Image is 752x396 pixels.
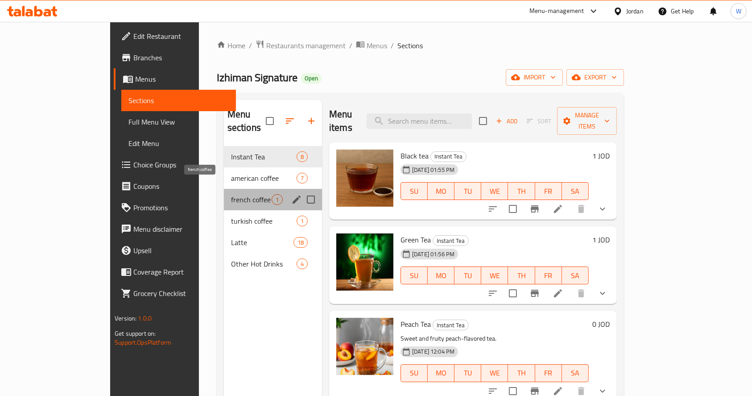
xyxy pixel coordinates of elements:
span: FR [539,185,558,198]
span: Select to update [504,284,522,303]
a: Edit menu item [553,204,563,214]
span: Menus [367,40,387,51]
button: edit [290,193,303,206]
span: WE [485,367,504,379]
div: items [297,173,308,183]
button: sort-choices [482,283,504,304]
span: [DATE] 01:56 PM [409,250,458,258]
span: turkish coffee [231,216,297,226]
span: Latte [231,237,293,248]
button: Branch-specific-item [524,283,545,304]
div: Instant Tea [433,320,469,330]
span: 4 [297,260,307,268]
span: 1 [272,196,282,204]
span: Other Hot Drinks [231,258,297,269]
button: TH [508,267,535,284]
div: Open [301,73,322,84]
a: Upsell [114,240,236,261]
button: WE [481,364,508,382]
svg: Show Choices [597,288,608,299]
button: SU [401,267,428,284]
a: Menu disclaimer [114,218,236,240]
span: Edit Menu [128,138,229,149]
button: delete [570,283,592,304]
span: Green Tea [401,233,431,246]
button: WE [481,182,508,200]
span: Edit Restaurant [133,31,229,42]
span: TH [512,367,531,379]
button: delete [570,198,592,220]
a: Edit Restaurant [114,25,236,47]
div: Other Hot Drinks4 [224,253,322,275]
span: FR [539,367,558,379]
span: Get support on: [115,328,156,339]
button: FR [535,267,562,284]
span: Instant Tea [433,236,468,246]
button: TH [508,182,535,200]
span: SA [566,185,585,198]
span: Choice Groups [133,159,229,170]
button: export [566,69,624,86]
span: MO [431,185,451,198]
div: Latte18 [224,232,322,253]
div: items [293,237,308,248]
span: import [513,72,556,83]
a: Choice Groups [114,154,236,175]
div: Instant Tea [433,235,469,246]
button: Manage items [557,107,617,135]
span: WE [485,269,504,282]
a: Coverage Report [114,261,236,283]
span: Black tea [401,149,429,163]
button: Add section [301,110,322,132]
span: Peach Tea [401,317,431,331]
div: items [272,194,283,205]
li: / [349,40,352,51]
span: TH [512,185,531,198]
span: 8 [297,153,307,161]
span: Sort sections [279,110,301,132]
span: Version: [115,313,136,324]
img: Green Tea [336,233,393,291]
h2: Menu items [329,108,356,134]
button: TU [455,267,481,284]
button: SA [562,364,589,382]
span: 18 [294,238,307,247]
span: american coffee [231,173,297,183]
span: MO [431,367,451,379]
span: TU [458,185,478,198]
span: WE [485,185,504,198]
button: Add [492,114,521,128]
button: SU [401,364,428,382]
a: Coupons [114,175,236,197]
div: items [297,151,308,162]
span: 1 [297,217,307,225]
span: Restaurants management [266,40,346,51]
h6: 1 JOD [592,233,610,246]
a: Menus [114,68,236,90]
span: SU [405,367,424,379]
span: W [736,6,741,16]
input: search [367,113,472,129]
div: Instant Tea8 [224,146,322,167]
a: Restaurants management [256,40,346,51]
button: MO [428,364,455,382]
p: Sweet and fruity peach-flavored tea. [401,333,589,344]
a: Menus [356,40,387,51]
span: TH [512,269,531,282]
button: show more [592,198,613,220]
span: SA [566,269,585,282]
span: Select all sections [260,112,279,130]
span: SA [566,367,585,379]
li: / [249,40,252,51]
div: items [297,258,308,269]
svg: Show Choices [597,204,608,214]
button: FR [535,364,562,382]
a: Edit Menu [121,133,236,154]
span: FR [539,269,558,282]
span: Select section first [521,114,557,128]
span: Instant Tea [431,151,466,162]
button: WE [481,267,508,284]
img: Peach Tea [336,318,393,375]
